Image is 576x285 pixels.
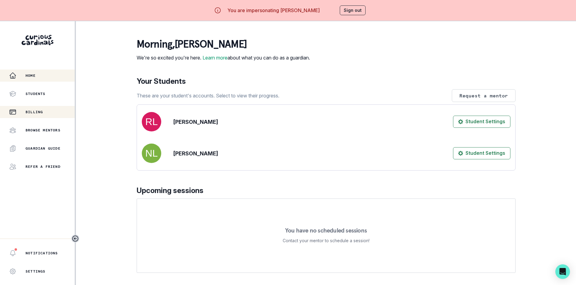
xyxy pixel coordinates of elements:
[203,55,227,61] a: Learn more
[137,38,310,50] p: morning , [PERSON_NAME]
[137,185,516,196] p: Upcoming sessions
[137,92,279,99] p: These are your student's accounts. Select to view their progress.
[26,164,60,169] p: Refer a friend
[22,35,53,45] img: Curious Cardinals Logo
[555,264,570,279] div: Open Intercom Messenger
[173,118,218,126] p: [PERSON_NAME]
[26,91,46,96] p: Students
[137,54,310,61] p: We're so excited you're here. about what you can do as a guardian.
[26,128,60,133] p: Browse Mentors
[340,5,366,15] button: Sign out
[283,237,370,244] p: Contact your mentor to schedule a session!
[71,235,79,243] button: Toggle sidebar
[26,251,58,256] p: Notifications
[453,116,510,128] button: Student Settings
[173,149,218,158] p: [PERSON_NAME]
[453,147,510,159] button: Student Settings
[26,146,60,151] p: Guardian Guide
[452,89,516,102] button: Request a mentor
[26,110,43,114] p: Billing
[26,269,46,274] p: Settings
[142,112,161,131] img: svg
[26,73,36,78] p: Home
[285,227,367,233] p: You have no scheduled sessions
[227,7,320,14] p: You are impersonating [PERSON_NAME]
[137,76,516,87] p: Your Students
[142,144,161,163] img: svg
